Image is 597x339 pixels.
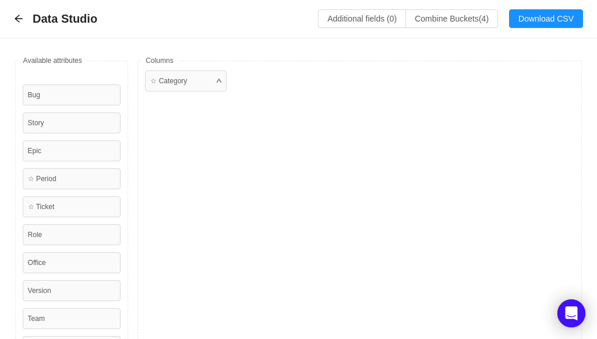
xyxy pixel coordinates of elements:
div: Role [23,224,121,245]
div: Epic [23,140,121,161]
div: ☆ Category [150,76,187,86]
div: Bug [23,84,121,105]
button: Combine Buckets(4) [405,9,498,28]
div: ☆ Period [23,168,121,189]
div: Story [23,112,121,133]
div: Office [23,252,121,273]
div: Back [14,14,23,24]
div: Team [23,308,121,329]
button: Download CSV [509,9,583,28]
div: Version [23,280,121,301]
button: Additional fields (0) [318,9,406,28]
i: icon: arrow-left [14,14,23,23]
span: Data Studio [33,9,104,28]
div: ☆ Ticket [23,196,121,217]
div: Open Intercom Messenger [557,299,585,327]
